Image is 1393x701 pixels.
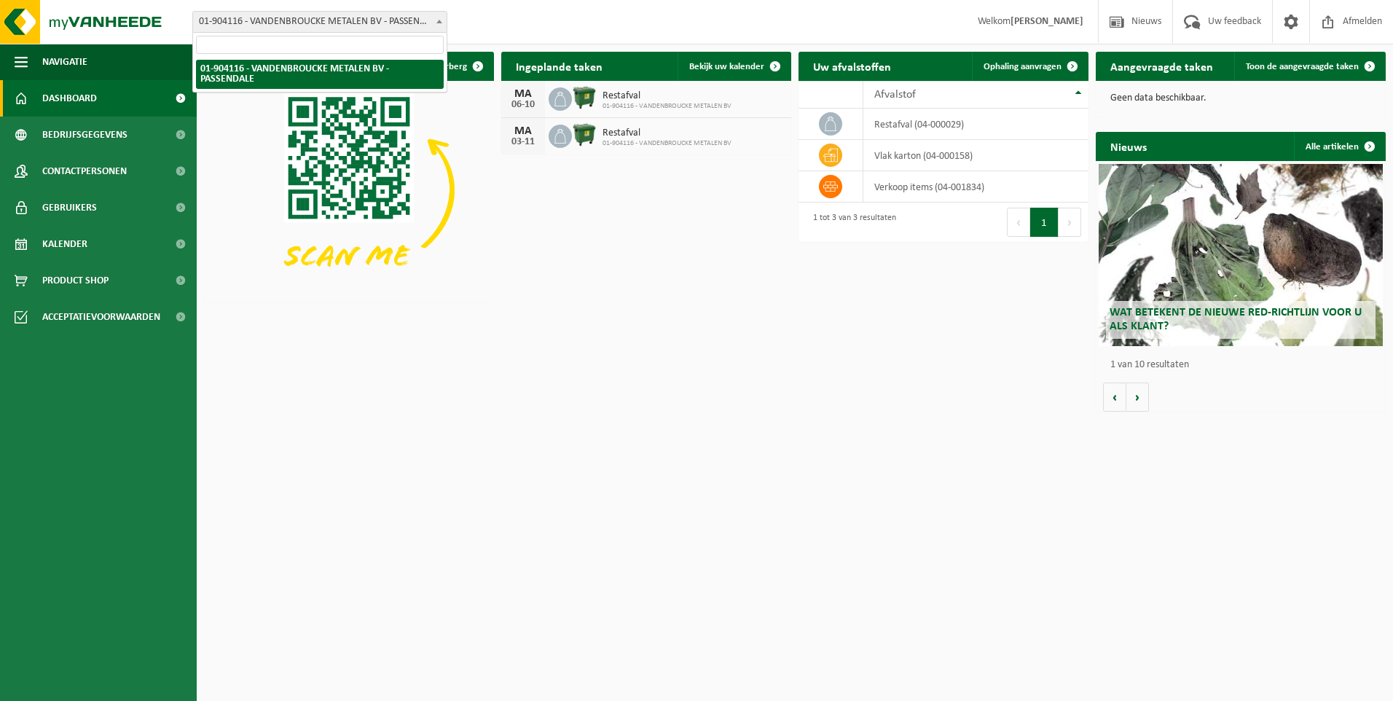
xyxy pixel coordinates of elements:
[42,299,160,335] span: Acceptatievoorwaarden
[603,128,731,139] span: Restafval
[42,262,109,299] span: Product Shop
[863,109,1088,140] td: restafval (04-000029)
[509,88,538,100] div: MA
[984,62,1062,71] span: Ophaling aanvragen
[1096,52,1228,80] h2: Aangevraagde taken
[572,85,597,110] img: WB-1100-HPE-GN-01
[1110,307,1362,332] span: Wat betekent de nieuwe RED-richtlijn voor u als klant?
[1096,132,1161,160] h2: Nieuws
[509,137,538,147] div: 03-11
[42,189,97,226] span: Gebruikers
[874,89,916,101] span: Afvalstof
[1234,52,1384,81] a: Toon de aangevraagde taken
[42,117,127,153] span: Bedrijfsgegevens
[1103,383,1126,412] button: Vorige
[806,206,896,238] div: 1 tot 3 van 3 resultaten
[501,52,617,80] h2: Ingeplande taken
[572,122,597,147] img: WB-1100-HPE-GN-01
[423,52,493,81] button: Verberg
[1110,360,1378,370] p: 1 van 10 resultaten
[42,80,97,117] span: Dashboard
[509,125,538,137] div: MA
[863,140,1088,171] td: vlak karton (04-000158)
[42,153,127,189] span: Contactpersonen
[42,44,87,80] span: Navigatie
[1007,208,1030,237] button: Previous
[689,62,764,71] span: Bekijk uw kalender
[42,226,87,262] span: Kalender
[1011,16,1083,27] strong: [PERSON_NAME]
[863,171,1088,203] td: verkoop items (04-001834)
[1246,62,1359,71] span: Toon de aangevraagde taken
[204,81,494,299] img: Download de VHEPlus App
[193,12,447,32] span: 01-904116 - VANDENBROUCKE METALEN BV - PASSENDALE
[678,52,790,81] a: Bekijk uw kalender
[603,102,731,111] span: 01-904116 - VANDENBROUCKE METALEN BV
[603,90,731,102] span: Restafval
[972,52,1087,81] a: Ophaling aanvragen
[509,100,538,110] div: 06-10
[1294,132,1384,161] a: Alle artikelen
[1126,383,1149,412] button: Volgende
[603,139,731,148] span: 01-904116 - VANDENBROUCKE METALEN BV
[1059,208,1081,237] button: Next
[192,11,447,33] span: 01-904116 - VANDENBROUCKE METALEN BV - PASSENDALE
[1099,164,1383,346] a: Wat betekent de nieuwe RED-richtlijn voor u als klant?
[435,62,467,71] span: Verberg
[798,52,906,80] h2: Uw afvalstoffen
[1110,93,1371,103] p: Geen data beschikbaar.
[196,60,444,89] li: 01-904116 - VANDENBROUCKE METALEN BV - PASSENDALE
[1030,208,1059,237] button: 1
